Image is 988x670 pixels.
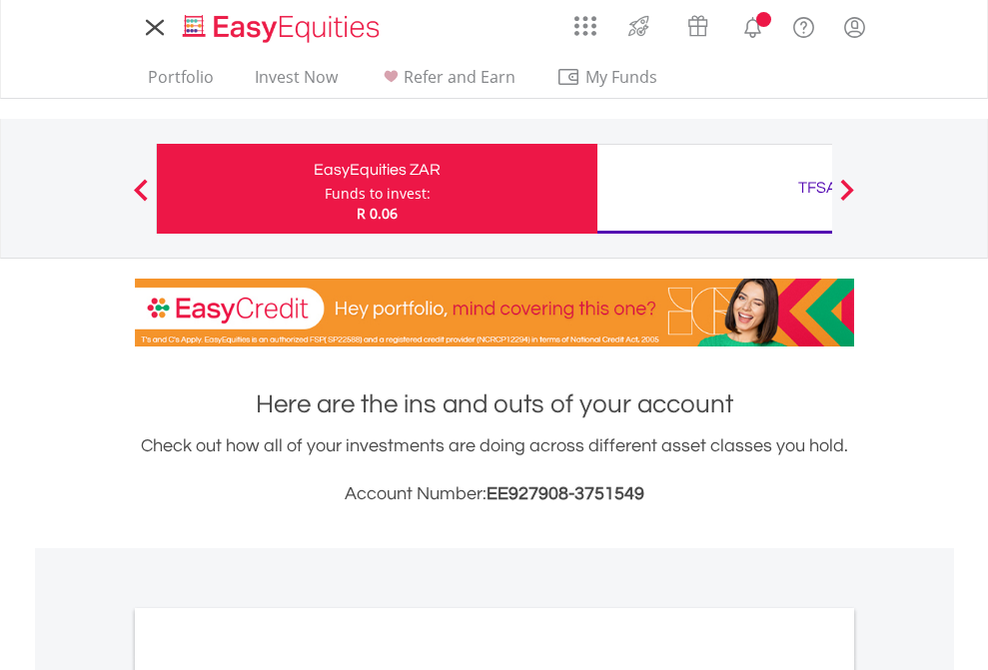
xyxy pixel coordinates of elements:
a: Vouchers [668,5,727,42]
div: Check out how all of your investments are doing across different asset classes you hold. [135,432,854,508]
div: EasyEquities ZAR [169,156,585,184]
img: EasyCredit Promotion Banner [135,279,854,346]
a: Invest Now [247,67,346,98]
img: vouchers-v2.svg [681,10,714,42]
h1: Here are the ins and outs of your account [135,386,854,422]
img: grid-menu-icon.svg [574,15,596,37]
img: EasyEquities_Logo.png [179,12,388,45]
span: Refer and Earn [404,66,515,88]
div: Funds to invest: [325,184,431,204]
a: Notifications [727,5,778,45]
span: EE927908-3751549 [487,484,644,503]
span: My Funds [556,64,687,90]
a: AppsGrid [561,5,609,37]
button: Previous [121,189,161,209]
img: thrive-v2.svg [622,10,655,42]
a: Refer and Earn [371,67,523,98]
h3: Account Number: [135,480,854,508]
span: R 0.06 [357,204,398,223]
a: My Profile [829,5,880,49]
a: Home page [175,5,388,45]
a: FAQ's and Support [778,5,829,45]
a: Portfolio [140,67,222,98]
button: Next [827,189,867,209]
